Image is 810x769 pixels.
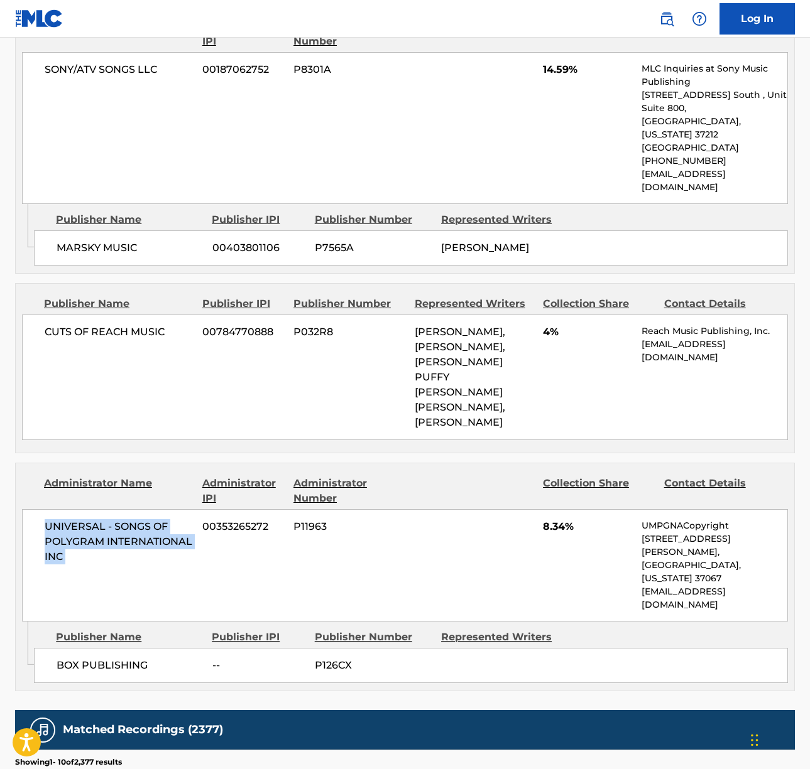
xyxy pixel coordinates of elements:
span: 00353265272 [202,519,284,534]
div: Help [687,6,712,31]
a: Public Search [654,6,679,31]
p: [STREET_ADDRESS][PERSON_NAME], [642,532,787,559]
div: Publisher IPI [202,296,284,311]
span: SONY/ATV SONGS LLC [45,62,193,77]
p: [GEOGRAPHIC_DATA], [US_STATE] 37067 [642,559,787,585]
div: Publisher Number [315,212,432,227]
img: search [659,11,674,26]
div: Contact Details [664,296,776,311]
div: Publisher Name [56,212,202,227]
p: [GEOGRAPHIC_DATA], [US_STATE] 37212 [642,115,787,141]
img: MLC Logo [15,9,63,28]
span: P126CX [315,658,432,673]
div: Contact Details [664,476,776,506]
span: BOX PUBLISHING [57,658,203,673]
p: [EMAIL_ADDRESS][DOMAIN_NAME] [642,585,787,611]
div: Publisher Name [56,630,202,645]
div: Represented Writers [415,296,534,311]
div: Drag [751,721,758,759]
p: [STREET_ADDRESS] South , Unit Suite 800, [642,89,787,115]
span: -- [212,658,305,673]
div: Administrator Name [44,476,193,506]
span: P8301A [293,62,405,77]
p: [EMAIL_ADDRESS][DOMAIN_NAME] [642,338,787,364]
p: UMPGNACopyright [642,519,787,532]
div: Publisher Number [293,296,405,311]
span: [PERSON_NAME], [PERSON_NAME], [PERSON_NAME] PUFFY [PERSON_NAME] [PERSON_NAME], [PERSON_NAME] [415,326,505,428]
div: Administrator IPI [202,476,284,506]
img: Matched Recordings [35,723,50,738]
div: Publisher Number [315,630,432,645]
span: 00403801106 [212,240,305,255]
span: MARSKY MUSIC [57,240,203,255]
span: CUTS OF REACH MUSIC [45,325,193,340]
div: Collection Share [543,296,655,311]
p: Showing 1 - 10 of 2,377 results [15,756,122,768]
a: Log In [720,3,795,35]
div: Publisher Name [44,296,193,311]
img: help [692,11,707,26]
p: [EMAIL_ADDRESS][DOMAIN_NAME] [642,168,787,194]
div: Administrator Number [293,476,405,506]
div: Represented Writers [441,630,558,645]
div: Publisher IPI [212,630,305,645]
div: Represented Writers [441,212,558,227]
span: 14.59% [543,62,632,77]
span: 00784770888 [202,325,284,340]
div: Publisher IPI [212,212,305,227]
span: 8.34% [543,519,632,534]
span: P11963 [293,519,405,534]
span: [PERSON_NAME] [441,242,529,254]
div: Collection Share [543,476,655,506]
span: P032R8 [293,325,405,340]
h5: Matched Recordings (2377) [63,723,223,737]
p: MLC Inquiries at Sony Music Publishing [642,62,787,89]
p: [GEOGRAPHIC_DATA] [642,141,787,154]
span: 00187062752 [202,62,284,77]
span: 4% [543,325,632,340]
p: Reach Music Publishing, Inc. [642,325,787,338]
span: P7565A [315,240,432,255]
span: UNIVERSAL - SONGS OF POLYGRAM INTERNATIONAL INC [45,519,193,564]
p: [PHONE_NUMBER] [642,154,787,168]
iframe: Chat Widget [747,709,810,769]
